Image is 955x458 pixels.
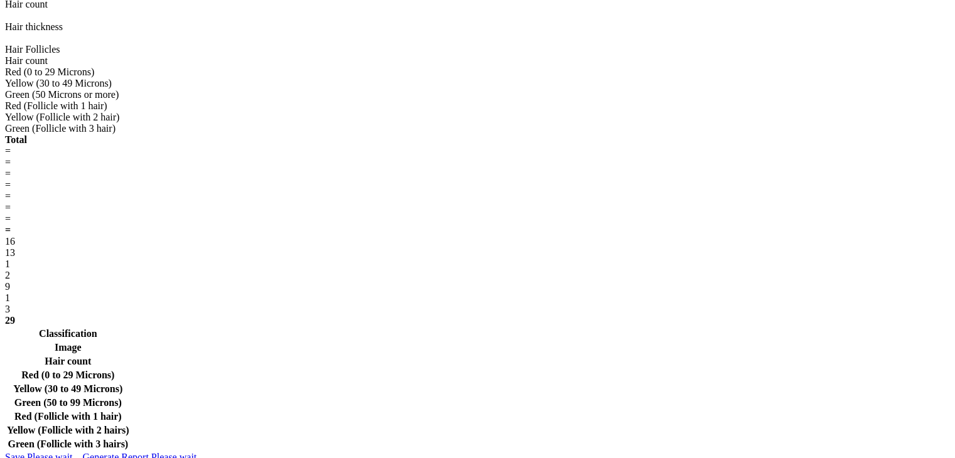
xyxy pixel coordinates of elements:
[5,55,48,66] span: Hair count
[5,179,950,191] div: =
[14,411,122,422] span: Red (Follicle with 1 hair)
[5,134,27,145] b: Total
[5,247,950,258] div: 13
[5,225,11,235] b: =
[5,78,112,88] span: Yellow (30 to 49 Microns)
[5,315,15,326] b: 29
[5,270,950,281] div: 2
[5,123,116,134] span: Green (Follicle with 3 hair)
[5,292,950,304] div: 1
[5,157,950,168] div: =
[13,383,122,394] span: Yellow (30 to 49 Microns)
[21,370,114,380] span: Red (0 to 29 Microns)
[5,112,119,122] span: Yellow (Follicle with 2 hair)
[5,146,950,157] div: =
[5,168,950,179] div: =
[7,425,129,435] span: Yellow (Follicle with 2 hairs)
[5,236,950,247] div: 16
[5,202,950,213] div: =
[5,213,950,225] div: =
[45,356,91,366] span: Hair count
[6,328,130,340] th: Classification
[5,304,950,315] div: 3
[5,191,950,202] div: =
[5,89,119,100] span: Green (50 Microns or more)
[5,67,94,77] span: Red (0 to 29 Microns)
[5,281,950,292] div: 9
[5,100,107,111] span: Red (Follicle with 1 hair)
[5,33,950,55] div: Hair Follicles
[55,342,82,353] span: Image
[5,258,950,270] div: 1
[5,10,950,33] div: Hair thickness
[14,397,122,408] span: Green (50 to 99 Microns)
[8,439,128,449] span: Green (Follicle with 3 hairs)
